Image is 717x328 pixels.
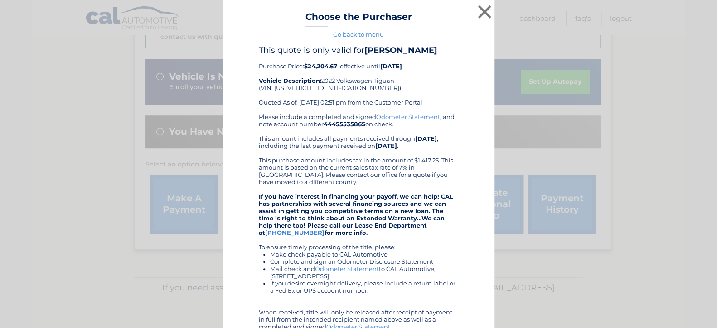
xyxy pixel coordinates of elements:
b: [PERSON_NAME] [364,45,437,55]
li: Complete and sign an Odometer Disclosure Statement [270,258,458,265]
a: Go back to menu [333,31,384,38]
b: [DATE] [415,135,437,142]
strong: If you have interest in financing your payoff, we can help! CAL has partnerships with several fin... [259,193,453,236]
h3: Choose the Purchaser [305,11,412,27]
b: 44455535865 [324,120,365,128]
div: Purchase Price: , effective until 2022 Volkswagen Tiguan (VIN: [US_VEHICLE_IDENTIFICATION_NUMBER]... [259,45,458,113]
a: Odometer Statement [315,265,379,272]
h4: This quote is only valid for [259,45,458,55]
b: [DATE] [375,142,397,149]
a: Odometer Statement [376,113,440,120]
li: Make check payable to CAL Automotive [270,251,458,258]
a: [PHONE_NUMBER] [265,229,325,236]
strong: Vehicle Description: [259,77,321,84]
li: Mail check and to CAL Automotive, [STREET_ADDRESS] [270,265,458,280]
li: If you desire overnight delivery, please include a return label or a Fed Ex or UPS account number. [270,280,458,294]
b: [DATE] [380,62,402,70]
b: $24,204.67 [304,62,337,70]
button: × [475,3,494,21]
